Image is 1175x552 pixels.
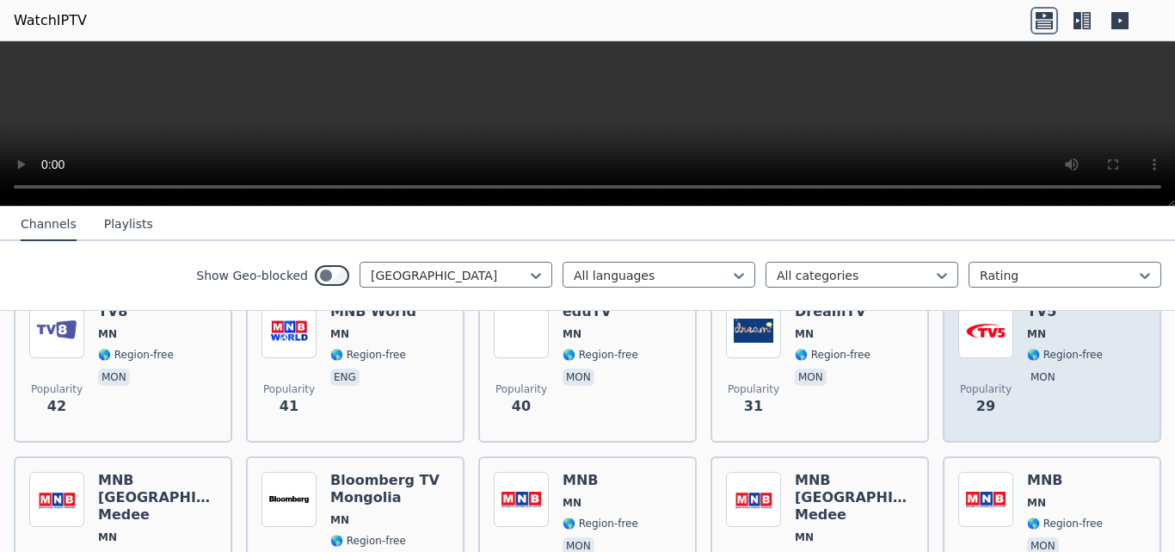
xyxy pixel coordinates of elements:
[14,10,87,31] a: WatchIPTV
[29,472,84,527] img: MNB Mongoliin Medee
[960,382,1012,396] span: Popularity
[563,348,638,362] span: 🌎 Region-free
[494,303,549,358] img: eduTV
[98,303,174,320] h6: TV8
[47,396,66,417] span: 42
[98,530,117,544] span: MN
[563,496,581,510] span: MN
[330,303,416,320] h6: MNB World
[563,327,581,341] span: MN
[958,303,1013,358] img: TV5
[98,472,217,524] h6: MNB [GEOGRAPHIC_DATA] Medee
[1027,327,1046,341] span: MN
[563,369,594,386] p: mon
[330,534,406,548] span: 🌎 Region-free
[330,369,360,386] p: eng
[795,348,870,362] span: 🌎 Region-free
[795,472,914,524] h6: MNB [GEOGRAPHIC_DATA] Medee
[563,472,638,489] h6: MNB
[98,348,174,362] span: 🌎 Region-free
[726,472,781,527] img: MNB Mongoliin Medee
[330,472,449,506] h6: Bloomberg TV Mongolia
[1027,348,1103,362] span: 🌎 Region-free
[1027,496,1046,510] span: MN
[280,396,298,417] span: 41
[494,472,549,527] img: MNB
[563,517,638,530] span: 🌎 Region-free
[1027,303,1103,320] h6: TV5
[976,396,995,417] span: 29
[795,369,827,386] p: mon
[29,303,84,358] img: TV8
[261,472,317,527] img: Bloomberg TV Mongolia
[744,396,763,417] span: 31
[795,327,814,341] span: MN
[495,382,547,396] span: Popularity
[31,382,83,396] span: Popularity
[98,369,130,386] p: mon
[330,348,406,362] span: 🌎 Region-free
[196,267,308,284] label: Show Geo-blocked
[330,513,349,527] span: MN
[104,208,153,241] button: Playlists
[726,303,781,358] img: DreamTV
[563,303,638,320] h6: eduTV
[263,382,315,396] span: Popularity
[1027,472,1103,489] h6: MNB
[261,303,317,358] img: MNB World
[728,382,779,396] span: Popularity
[1027,369,1059,386] p: mon
[795,303,870,320] h6: DreamTV
[98,327,117,341] span: MN
[795,530,814,544] span: MN
[21,208,77,241] button: Channels
[958,472,1013,527] img: MNB
[1027,517,1103,530] span: 🌎 Region-free
[512,396,531,417] span: 40
[330,327,349,341] span: MN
